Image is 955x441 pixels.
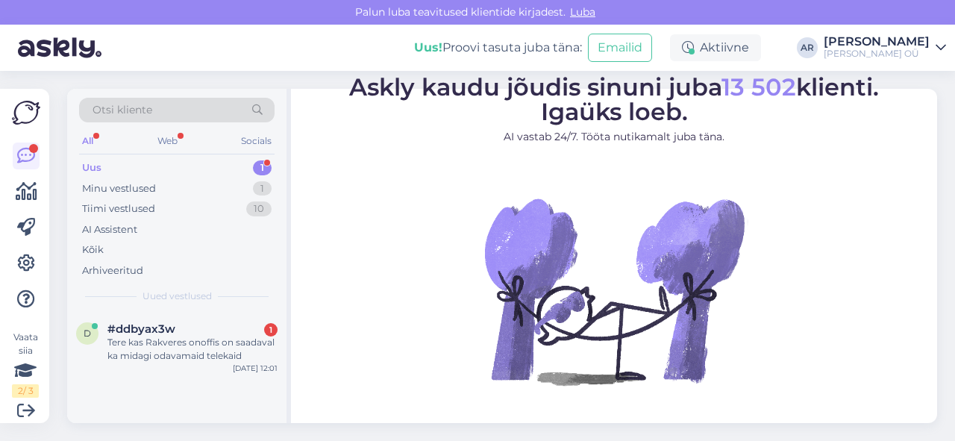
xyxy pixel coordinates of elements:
[93,102,152,118] span: Otsi kliente
[12,331,39,398] div: Vaata siia
[246,201,272,216] div: 10
[670,34,761,61] div: Aktiivne
[797,37,818,58] div: AR
[12,101,40,125] img: Askly Logo
[253,160,272,175] div: 1
[824,36,946,60] a: [PERSON_NAME][PERSON_NAME] OÜ
[349,72,879,126] span: Askly kaudu jõudis sinuni juba klienti. Igaüks loeb.
[82,263,143,278] div: Arhiveeritud
[233,363,278,374] div: [DATE] 12:01
[107,336,278,363] div: Tere kas Rakveres onoffis on saadaval ka midagi odavamaid telekaid
[349,129,879,145] p: AI vastab 24/7. Tööta nutikamalt juba täna.
[721,72,796,101] span: 13 502
[824,36,930,48] div: [PERSON_NAME]
[414,40,442,54] b: Uus!
[264,323,278,337] div: 1
[82,181,156,196] div: Minu vestlused
[480,157,748,425] img: No Chat active
[414,39,582,57] div: Proovi tasuta juba täna:
[82,222,137,237] div: AI Assistent
[79,131,96,151] div: All
[253,181,272,196] div: 1
[824,48,930,60] div: [PERSON_NAME] OÜ
[82,243,104,257] div: Kõik
[82,201,155,216] div: Tiimi vestlused
[84,328,91,339] span: d
[566,5,600,19] span: Luba
[143,290,212,303] span: Uued vestlused
[238,131,275,151] div: Socials
[82,160,101,175] div: Uus
[12,384,39,398] div: 2 / 3
[154,131,181,151] div: Web
[588,34,652,62] button: Emailid
[107,322,175,336] span: #ddbyax3w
